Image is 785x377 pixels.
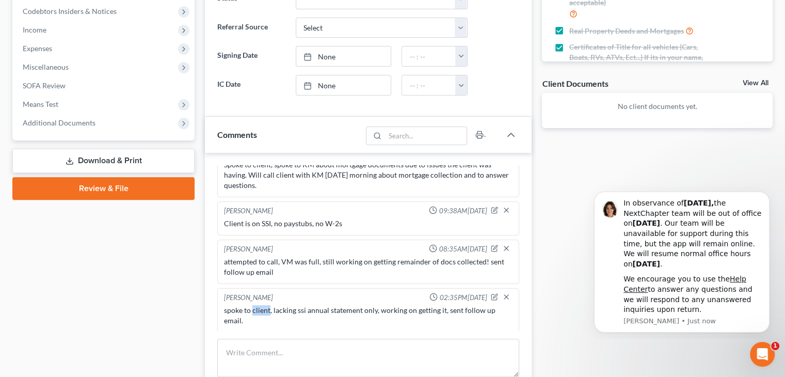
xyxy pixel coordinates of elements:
[550,101,764,112] p: No client documents yet.
[23,62,69,71] span: Miscellaneous
[296,75,391,95] a: None
[224,244,273,255] div: [PERSON_NAME]
[224,257,512,277] div: attempted to call, VM was full, still working on getting remainder of docs collected! sent follow...
[23,25,46,34] span: Income
[23,44,52,53] span: Expenses
[439,244,487,254] span: 08:35AM[DATE]
[23,81,66,90] span: SOFA Review
[439,206,487,216] span: 09:38AM[DATE]
[12,149,195,173] a: Download & Print
[23,100,58,108] span: Means Test
[569,26,683,36] span: Real Property Deeds and Mortgages
[212,75,290,96] label: IC Date
[224,293,273,303] div: [PERSON_NAME]
[217,130,257,139] span: Comments
[440,293,487,303] span: 02:35PM[DATE]
[212,18,290,38] label: Referral Source
[23,118,95,127] span: Additional Documents
[750,342,775,367] iframe: Intercom live chat
[224,206,273,216] div: [PERSON_NAME]
[12,177,195,200] a: Review & File
[743,80,768,87] a: View All
[212,46,290,67] label: Signing Date
[23,7,117,15] span: Codebtors Insiders & Notices
[385,127,467,145] input: Search...
[402,75,456,95] input: -- : --
[224,305,512,326] div: spoke to client, lacking ssi annual statement only, working on getting it, sent follow up email.
[579,183,785,339] iframe: Intercom notifications message
[542,78,608,89] div: Client Documents
[296,46,391,66] a: None
[224,160,512,191] div: Spoke to client, spoke to KM about mortgage documents due to issues the client was having. Will c...
[569,42,706,73] span: Certificates of Title for all vehicles (Cars, Boats, RVs, ATVs, Ect...) If its in your name, we n...
[14,76,195,95] a: SOFA Review
[771,342,779,350] span: 1
[224,218,512,229] div: Client is on SSI, no paystubs, no W-2s
[402,46,456,66] input: -- : --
